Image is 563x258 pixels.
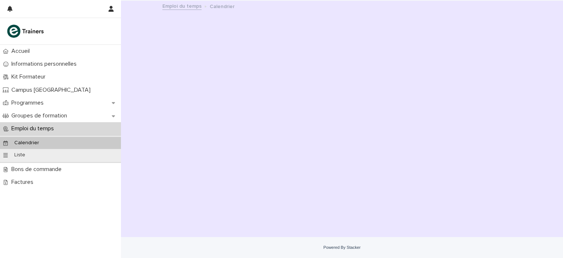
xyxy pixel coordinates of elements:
[8,73,51,80] p: Kit Formateur
[8,48,36,55] p: Accueil
[8,152,31,158] p: Liste
[8,179,39,186] p: Factures
[8,125,60,132] p: Emploi du temps
[323,245,360,250] a: Powered By Stacker
[8,87,96,94] p: Campus [GEOGRAPHIC_DATA]
[162,1,202,10] a: Emploi du temps
[8,99,49,106] p: Programmes
[8,61,82,68] p: Informations personnelles
[8,140,45,146] p: Calendrier
[6,24,46,39] img: K0CqGN7SDeD6s4JG8KQk
[210,2,235,10] p: Calendrier
[8,166,67,173] p: Bons de commande
[8,112,73,119] p: Groupes de formation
